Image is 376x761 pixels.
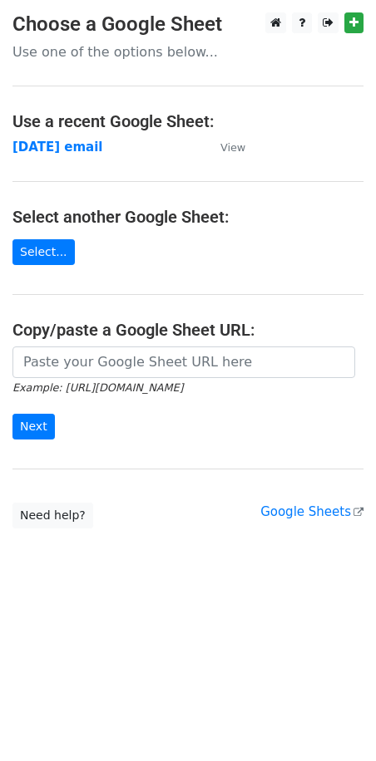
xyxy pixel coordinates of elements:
[12,207,364,227] h4: Select another Google Sheet:
[12,140,103,155] a: [DATE] email
[12,414,55,439] input: Next
[12,43,364,61] p: Use one of the options below...
[12,12,364,37] h3: Choose a Google Sheet
[12,346,355,378] input: Paste your Google Sheet URL here
[12,320,364,340] h4: Copy/paste a Google Sheet URL:
[12,239,75,265] a: Select...
[12,503,93,528] a: Need help?
[260,504,364,519] a: Google Sheets
[220,141,245,154] small: View
[12,111,364,131] h4: Use a recent Google Sheet:
[12,381,183,394] small: Example: [URL][DOMAIN_NAME]
[204,140,245,155] a: View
